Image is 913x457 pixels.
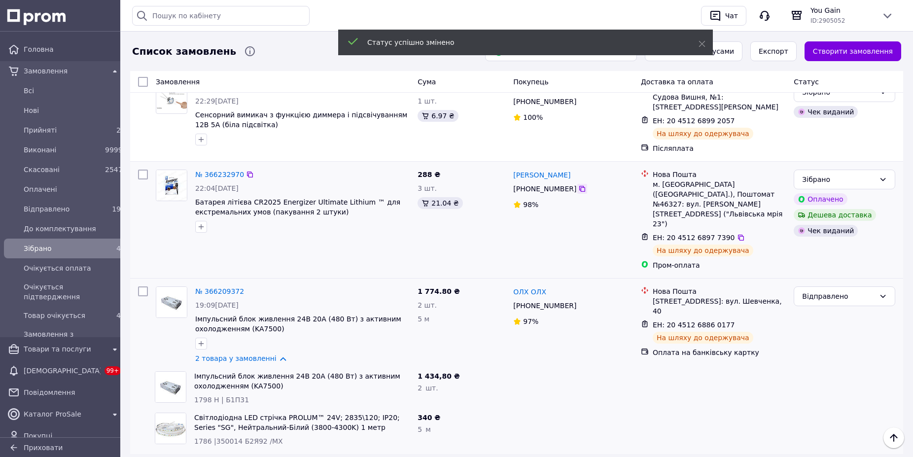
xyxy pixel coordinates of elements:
span: Список замовлень [132,44,236,59]
div: Чек виданий [794,225,858,237]
a: 2 товара у замовленні [195,354,277,362]
span: 19 [112,205,121,213]
span: Доставка та оплата [641,78,713,86]
div: Чек виданий [794,106,858,118]
span: ЕН: 20 4512 6886 0177 [653,321,735,329]
div: Оплачено [794,193,847,205]
span: 1 шт. [418,97,437,105]
span: 22:04[DATE] [195,184,239,192]
span: Виконані [24,145,101,155]
span: Замовлення [156,78,200,86]
div: [PHONE_NUMBER] [511,182,578,196]
div: [PHONE_NUMBER] [511,95,578,108]
span: Відправлено [24,204,101,214]
span: Головна [24,44,121,54]
span: Товар очікується [24,311,101,320]
button: Наверх [883,427,904,448]
div: Зібрано [802,174,875,185]
span: Очікується підтвердження [24,282,121,302]
span: Cума [418,78,436,86]
span: 100% [523,113,543,121]
span: 2 шт. [418,301,437,309]
span: Замовлення з [PERSON_NAME] [24,329,121,349]
span: Каталог ProSale [24,409,105,419]
a: № 366232970 [195,171,244,178]
span: Товари та послуги [24,344,105,354]
span: You Gain [810,5,874,15]
span: 97% [523,317,538,325]
a: № 366209372 [195,287,244,295]
span: 1786 |350014 Б2Я92 /MX [194,437,283,445]
span: 2 [116,126,121,134]
span: 22:29[DATE] [195,97,239,105]
span: ID: 2905052 [810,17,845,24]
span: 2547 [105,166,123,174]
img: Фото товару [155,413,186,444]
span: ЕН: 20 4512 6897 7390 [653,234,735,242]
span: 4 [116,245,121,252]
span: Оплачені [24,184,121,194]
div: На шляху до одержувача [653,245,753,256]
span: 4 [116,312,121,319]
span: 98% [523,201,538,209]
a: Імпульсний блок живлення 24В 20А (480 Вт) з активним охолодженням (KA7500) [195,315,401,333]
div: Пром-оплата [653,260,786,270]
span: До комплектування [24,224,121,234]
span: Зібрано [24,244,101,253]
a: Створити замовлення [805,41,901,61]
span: 5 м [418,315,429,323]
input: Пошук по кабінету [132,6,310,26]
a: Батарея літієва CR2025 Energizer Ultimate Lithium ™ для екстремальних умов (пакування 2 штуки) [195,198,400,216]
div: На шляху до одержувача [653,332,753,344]
a: Імпульсний блок живлення 24В 20А (480 Вт) з активним охолодженням (KA7500) [194,372,400,390]
span: [DEMOGRAPHIC_DATA] [24,366,101,376]
span: Статус [794,78,819,86]
img: Фото товару [156,170,187,201]
img: Фото товару [156,287,187,317]
a: [PERSON_NAME] [513,170,570,180]
span: 1798 H | Б1П31 [194,396,249,404]
span: 19:09[DATE] [195,301,239,309]
div: 21.04 ₴ [418,197,462,209]
span: 99+ [105,366,121,375]
a: ОЛХ ОЛХ [513,287,546,297]
span: 2 шт. [418,384,438,392]
span: 3 шт. [418,184,437,192]
div: На шляху до одержувача [653,128,753,140]
img: Фото товару [156,87,187,108]
span: 1 434,80 ₴ [418,372,460,380]
a: Фото товару [156,82,187,114]
div: [PHONE_NUMBER] [511,299,578,313]
span: 1 774.80 ₴ [418,287,460,295]
span: Нові [24,105,121,115]
span: 288 ₴ [418,171,440,178]
span: ЕН: 20 4512 6899 2057 [653,117,735,125]
a: Світлодіодна LED стрічка PROLUM™ 24V; 2835\120; IP20; Series "SG", Нейтральний-Білий (3800-4300K)... [194,414,400,431]
button: Експорт [750,41,797,61]
div: Дешева доставка [794,209,876,221]
span: 5 м [418,425,430,433]
span: Повідомлення [24,387,121,397]
a: Фото товару [156,286,187,318]
div: Відправлено [802,291,875,302]
span: Приховати [24,444,63,452]
div: Післяплата [653,143,786,153]
span: Замовлення [24,66,105,76]
div: Судова Вишня, №1: [STREET_ADDRESS][PERSON_NAME] [653,92,786,112]
div: Нова Пошта [653,170,786,179]
span: Покупець [513,78,548,86]
span: Очікується оплата [24,263,121,273]
span: 9999+ [105,146,128,154]
div: Нова Пошта [653,286,786,296]
div: [STREET_ADDRESS]: вул. Шевченка, 40 [653,296,786,316]
a: Сенсорний вимикач з функцією диммера і підсвічуванням 12В 5А (біла підсвітка) [195,111,407,129]
div: Оплата на банківську картку [653,348,786,357]
button: Чат [701,6,746,26]
span: 340 ₴ [418,414,440,422]
span: Покупці [24,431,121,441]
span: Всi [24,86,121,96]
